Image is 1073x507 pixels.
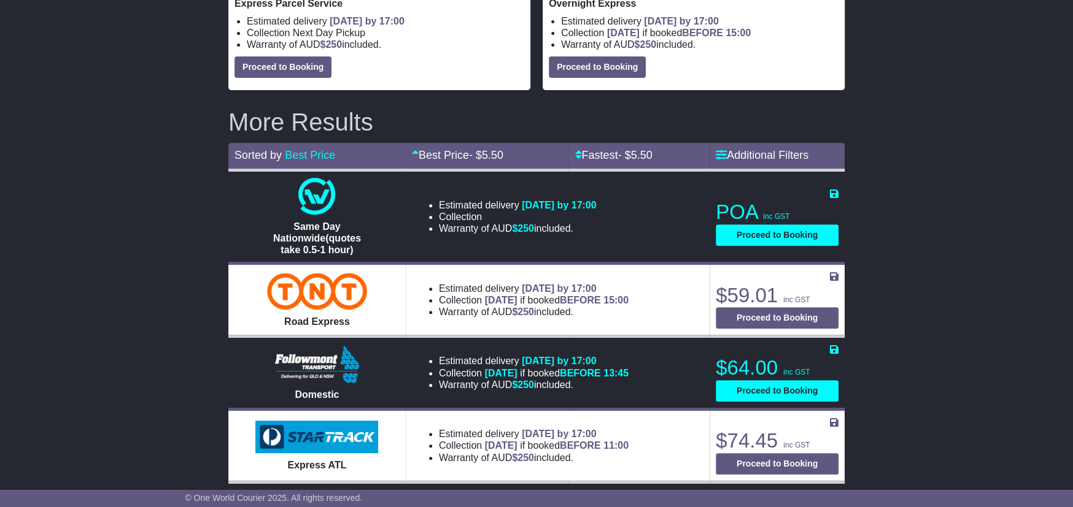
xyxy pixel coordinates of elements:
span: [DATE] by 17:00 [522,200,597,210]
span: Road Express [284,316,350,327]
span: © One World Courier 2025. All rights reserved. [185,493,362,503]
span: [DATE] [607,28,640,38]
span: 250 [325,39,342,50]
img: TNT Domestic: Road Express [267,273,367,310]
span: Next Day Pickup [293,28,365,38]
span: [DATE] by 17:00 [522,283,597,294]
span: 13:45 [603,368,629,378]
p: $64.00 [716,356,839,380]
span: inc GST [783,368,810,376]
li: Estimated delivery [439,199,597,211]
span: 15:00 [726,28,751,38]
span: [DATE] by 17:00 [330,16,405,26]
a: Additional Filters [716,149,808,161]
span: [DATE] [485,295,517,305]
span: 250 [517,379,534,390]
span: - $ [469,149,503,161]
li: Estimated delivery [439,355,629,367]
span: 250 [517,307,534,317]
span: [DATE] by 17:00 [522,429,597,439]
span: inc GST [783,441,810,449]
a: Best Price [285,149,335,161]
img: Followmont Transport: Domestic [275,346,359,383]
span: 5.50 [631,149,653,161]
li: Estimated delivery [439,283,629,294]
span: Sorted by [234,149,282,161]
button: Proceed to Booking [716,224,839,246]
li: Collection [439,367,629,379]
span: [DATE] [485,440,517,451]
span: $ [512,307,534,317]
li: Warranty of AUD included. [439,223,597,234]
li: Collection [439,211,597,223]
li: Warranty of AUD included. [439,379,629,391]
span: 250 [640,39,656,50]
span: $ [512,223,534,234]
span: if booked [485,368,629,378]
span: $ [512,452,534,463]
li: Collection [561,27,839,39]
span: 15:00 [603,295,629,305]
li: Warranty of AUD included. [247,39,524,50]
span: Same Day Nationwide(quotes take 0.5-1 hour) [273,221,361,255]
li: Warranty of AUD included. [561,39,839,50]
li: Estimated delivery [439,428,629,440]
span: - $ [618,149,652,161]
span: BEFORE [560,368,601,378]
li: Collection [247,27,524,39]
button: Proceed to Booking [549,56,646,78]
li: Estimated delivery [561,15,839,27]
span: $ [512,379,534,390]
li: Warranty of AUD included. [439,452,629,463]
button: Proceed to Booking [234,56,331,78]
span: 250 [517,452,534,463]
h2: More Results [228,109,845,135]
a: Best Price- $5.50 [412,149,503,161]
span: Domestic [295,389,339,400]
span: 5.50 [482,149,503,161]
span: BEFORE [682,28,723,38]
span: [DATE] [485,368,517,378]
button: Proceed to Booking [716,307,839,329]
span: if booked [485,440,629,451]
span: 11:00 [603,440,629,451]
span: if booked [485,295,629,305]
img: One World Courier: Same Day Nationwide(quotes take 0.5-1 hour) [298,178,335,215]
span: BEFORE [560,295,601,305]
li: Estimated delivery [247,15,524,27]
p: POA [716,200,839,224]
p: $59.01 [716,283,839,308]
li: Warranty of AUD included. [439,306,629,318]
a: Fastest- $5.50 [575,149,652,161]
img: StarTrack: Express ATL [255,421,378,454]
p: $74.45 [716,429,839,453]
span: inc GST [763,212,789,221]
li: Collection [439,294,629,306]
span: [DATE] by 17:00 [522,356,597,366]
span: [DATE] by 17:00 [644,16,719,26]
span: 250 [517,223,534,234]
button: Proceed to Booking [716,453,839,475]
li: Collection [439,440,629,451]
span: $ [634,39,656,50]
span: if booked [607,28,751,38]
button: Proceed to Booking [716,380,839,402]
span: inc GST [783,295,810,304]
span: Express ATL [287,460,346,470]
span: BEFORE [560,440,601,451]
span: $ [320,39,342,50]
